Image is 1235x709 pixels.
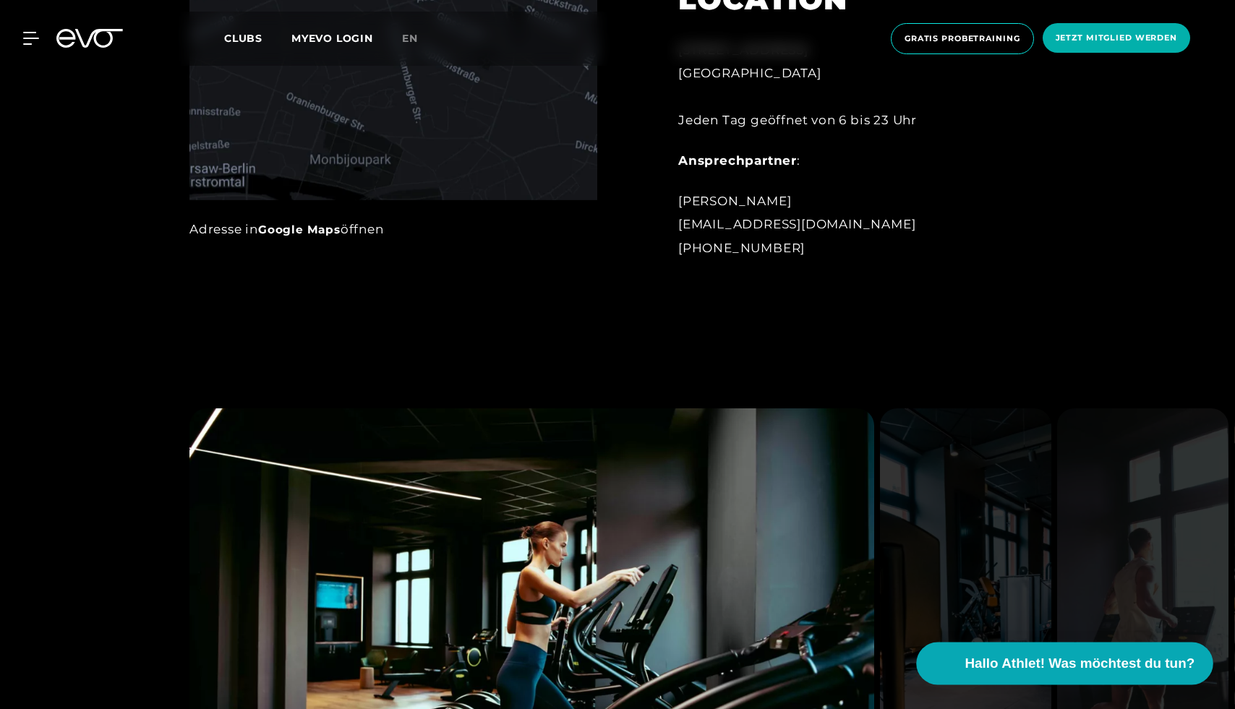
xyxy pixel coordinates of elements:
div: [STREET_ADDRESS] [GEOGRAPHIC_DATA] Jeden Tag geöffnet von 6 bis 23 Uhr [678,38,996,132]
span: Gratis Probetraining [905,33,1020,45]
button: Hallo Athlet! Was möchtest du tun? [917,643,1213,685]
div: Adresse in öffnen [189,218,597,241]
a: Jetzt Mitglied werden [1038,23,1195,54]
a: Google Maps [258,223,341,236]
div: : [678,149,996,172]
a: en [402,30,435,47]
span: Hallo Athlet! Was möchtest du tun? [965,653,1195,674]
span: en [402,32,418,45]
span: Jetzt Mitglied werden [1056,32,1177,44]
div: [PERSON_NAME] [EMAIL_ADDRESS][DOMAIN_NAME] [PHONE_NUMBER] [678,189,996,259]
a: Clubs [224,31,291,45]
span: Clubs [224,32,262,45]
a: MYEVO LOGIN [291,32,373,45]
a: Gratis Probetraining [886,23,1038,54]
strong: Ansprechpartner [678,153,797,168]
